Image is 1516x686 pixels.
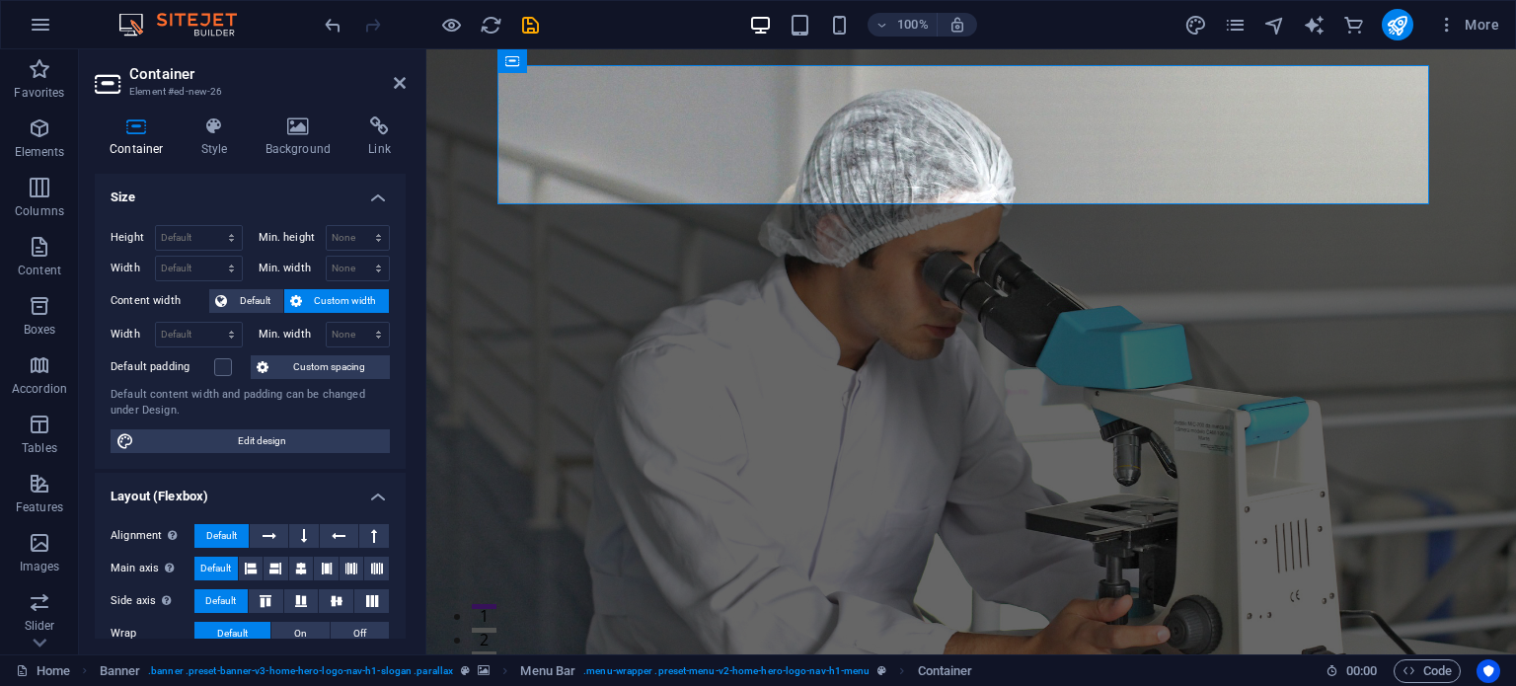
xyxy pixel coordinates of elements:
h6: Session time [1326,659,1378,683]
button: text_generator [1303,13,1326,37]
button: Edit design [111,429,390,453]
button: Default [209,289,283,313]
button: Default [194,589,248,613]
i: This element is a customizable preset [877,665,886,676]
h4: Layout (Flexbox) [95,473,406,508]
button: undo [321,13,344,37]
nav: breadcrumb [100,659,973,683]
button: 1 [45,555,70,560]
span: Click to select. Double-click to edit [918,659,973,683]
p: Elements [15,144,65,160]
span: . banner .preset-banner-v3-home-hero-logo-nav-h1-slogan .parallax [148,659,453,683]
label: Min. width [259,263,326,273]
p: Favorites [14,85,64,101]
label: Height [111,232,155,243]
span: Default [217,622,248,646]
img: Editor Logo [114,13,262,37]
i: Navigator [1263,14,1286,37]
p: Boxes [24,322,56,338]
button: Custom spacing [251,355,390,379]
button: Default [194,557,238,580]
h4: Background [251,116,354,158]
span: 00 00 [1346,659,1377,683]
span: Edit design [140,429,384,453]
h2: Container [129,65,406,83]
h4: Container [95,116,187,158]
a: Click to cancel selection. Double-click to open Pages [16,659,70,683]
i: Publish [1386,14,1408,37]
h4: Link [353,116,406,158]
button: design [1184,13,1208,37]
button: Default [194,622,270,646]
span: Click to select. Double-click to edit [520,659,575,683]
span: Default [205,589,236,613]
span: . menu-wrapper .preset-menu-v2-home-hero-logo-nav-h1-menu [583,659,870,683]
button: 100% [868,13,938,37]
button: navigator [1263,13,1287,37]
p: Content [18,263,61,278]
span: Default [200,557,231,580]
h6: 100% [897,13,929,37]
button: 3 [45,602,70,607]
span: Off [353,622,366,646]
span: Custom width [308,289,384,313]
span: More [1437,15,1499,35]
p: Columns [15,203,64,219]
label: Width [111,263,155,273]
label: Min. width [259,329,326,340]
i: Pages (Ctrl+Alt+S) [1224,14,1247,37]
span: Default [233,289,277,313]
button: Custom width [284,289,390,313]
h4: Size [95,174,406,209]
p: Features [16,499,63,515]
label: Alignment [111,524,194,548]
div: Default content width and padding can be changed under Design. [111,387,390,419]
i: Reload page [480,14,502,37]
span: Code [1402,659,1452,683]
label: Width [111,329,155,340]
button: Usercentrics [1477,659,1500,683]
label: Wrap [111,622,194,646]
i: This element contains a background [478,665,490,676]
span: On [294,622,307,646]
label: Default padding [111,355,214,379]
button: Off [331,622,389,646]
label: Content width [111,289,209,313]
label: Main axis [111,557,194,580]
i: Undo: Add element (Ctrl+Z) [322,14,344,37]
p: Accordion [12,381,67,397]
label: Min. height [259,232,326,243]
span: Custom spacing [274,355,384,379]
p: Slider [25,618,55,634]
i: Save (Ctrl+S) [519,14,542,37]
p: Images [20,559,60,574]
i: On resize automatically adjust zoom level to fit chosen device. [948,16,966,34]
button: commerce [1342,13,1366,37]
button: reload [479,13,502,37]
button: publish [1382,9,1413,40]
button: Click here to leave preview mode and continue editing [439,13,463,37]
button: pages [1224,13,1248,37]
span: Default [206,524,237,548]
i: Commerce [1342,14,1365,37]
i: This element is a customizable preset [461,665,470,676]
span: : [1360,663,1363,678]
button: More [1429,9,1507,40]
button: save [518,13,542,37]
button: On [271,622,330,646]
button: Code [1394,659,1461,683]
span: Click to select. Double-click to edit [100,659,141,683]
button: Default [194,524,249,548]
label: Side axis [111,589,194,613]
h4: Style [187,116,251,158]
h3: Element #ed-new-26 [129,83,366,101]
i: AI Writer [1303,14,1326,37]
p: Tables [22,440,57,456]
button: 2 [45,578,70,583]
